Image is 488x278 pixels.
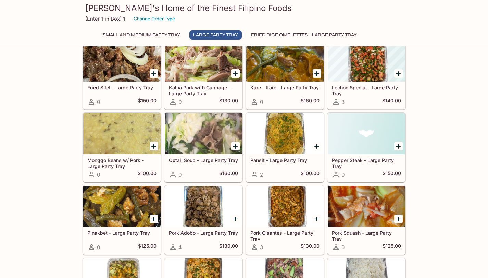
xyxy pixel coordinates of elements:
[246,113,324,182] a: Pansit - Large Party Tray2$100.00
[165,113,242,154] div: Oxtail Soup - Large Party Tray
[83,186,161,227] div: Pinakbet - Large Party Tray
[328,113,405,154] div: Pepper Steak - Large Party Tray
[178,99,182,105] span: 0
[260,99,263,105] span: 0
[130,13,178,24] button: Change Order Type
[301,170,320,179] h5: $100.00
[394,215,403,223] button: Add Pork Squash - Large Party Tray
[382,98,401,106] h5: $140.00
[301,243,320,251] h5: $130.00
[341,244,345,251] span: 0
[85,3,403,13] h3: [PERSON_NAME]'s Home of the Finest Filipino Foods
[327,185,405,255] a: Pork Squash - Large Party Tray0$125.00
[219,170,238,179] h5: $160.00
[332,85,401,96] h5: Lechon Special - Large Party Tray
[332,230,401,241] h5: Pork Squash - Large Party Tray
[164,40,242,109] a: Kalua Pork with Cabbage - Large Party Tray0$130.00
[247,30,361,40] button: Fried Rice Omelettes - Large Party Tray
[164,113,242,182] a: Oxtail Soup - Large Party Tray0$160.00
[231,142,240,150] button: Add Oxtail Soup - Large Party Tray
[83,113,161,182] a: Monggo Beans w/ Pork - Large Party Tray0$100.00
[246,186,324,227] div: Pork Gisantes - Large Party Tray
[231,69,240,78] button: Add Kalua Pork with Cabbage - Large Party Tray
[332,157,401,169] h5: Pepper Steak - Large Party Tray
[260,244,263,251] span: 3
[341,171,345,178] span: 0
[169,230,238,236] h5: Pork Adobo - Large Party Tray
[99,30,184,40] button: Small and Medium Party Tray
[178,244,182,251] span: 4
[219,243,238,251] h5: $130.00
[313,69,321,78] button: Add Kare - Kare - Large Party Tray
[327,40,405,109] a: Lechon Special - Large Party Tray3$140.00
[219,98,238,106] h5: $130.00
[394,69,403,78] button: Add Lechon Special - Large Party Tray
[83,185,161,255] a: Pinakbet - Large Party Tray0$125.00
[250,85,320,90] h5: Kare - Kare - Large Party Tray
[383,243,401,251] h5: $125.00
[150,215,158,223] button: Add Pinakbet - Large Party Tray
[87,230,157,236] h5: Pinakbet - Large Party Tray
[169,157,238,163] h5: Oxtail Soup - Large Party Tray
[169,85,238,96] h5: Kalua Pork with Cabbage - Large Party Tray
[341,99,345,105] span: 3
[313,142,321,150] button: Add Pansit - Large Party Tray
[83,113,161,154] div: Monggo Beans w/ Pork - Large Party Tray
[165,186,242,227] div: Pork Adobo - Large Party Tray
[250,157,320,163] h5: Pansit - Large Party Tray
[97,99,100,105] span: 0
[394,142,403,150] button: Add Pepper Steak - Large Party Tray
[246,185,324,255] a: Pork Gisantes - Large Party Tray3$130.00
[87,85,157,90] h5: Fried Silet - Large Party Tray
[250,230,320,241] h5: Pork Gisantes - Large Party Tray
[165,40,242,82] div: Kalua Pork with Cabbage - Large Party Tray
[313,215,321,223] button: Add Pork Gisantes - Large Party Tray
[138,98,157,106] h5: $150.00
[189,30,242,40] button: Large Party Tray
[164,185,242,255] a: Pork Adobo - Large Party Tray4$130.00
[87,157,157,169] h5: Monggo Beans w/ Pork - Large Party Tray
[246,40,324,109] a: Kare - Kare - Large Party Tray0$160.00
[301,98,320,106] h5: $160.00
[246,113,324,154] div: Pansit - Large Party Tray
[231,215,240,223] button: Add Pork Adobo - Large Party Tray
[150,69,158,78] button: Add Fried Silet - Large Party Tray
[150,142,158,150] button: Add Monggo Beans w/ Pork - Large Party Tray
[83,40,161,82] div: Fried Silet - Large Party Tray
[328,40,405,82] div: Lechon Special - Large Party Tray
[138,243,157,251] h5: $125.00
[178,171,182,178] span: 0
[246,40,324,82] div: Kare - Kare - Large Party Tray
[97,244,100,251] span: 0
[260,171,263,178] span: 2
[328,186,405,227] div: Pork Squash - Large Party Tray
[138,170,157,179] h5: $100.00
[83,40,161,109] a: Fried Silet - Large Party Tray0$150.00
[85,15,125,22] p: (Enter 1 in Box) 1
[383,170,401,179] h5: $150.00
[97,171,100,178] span: 0
[327,113,405,182] a: Pepper Steak - Large Party Tray0$150.00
